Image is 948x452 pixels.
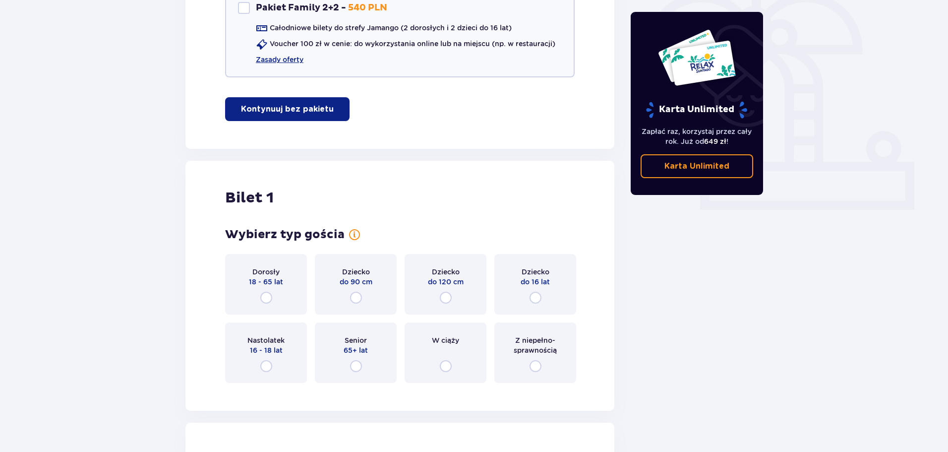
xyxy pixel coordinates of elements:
span: do 120 cm [428,277,464,287]
span: do 90 cm [340,277,372,287]
p: 540 PLN [348,2,387,14]
span: Dziecko [522,267,549,277]
button: Kontynuuj bez pakietu [225,97,350,121]
p: Voucher 100 zł w cenie: do wykorzystania online lub na miejscu (np. w restauracji) [270,39,555,49]
span: Dorosły [252,267,280,277]
p: Zapłać raz, korzystaj przez cały rok. Już od ! [641,127,754,146]
span: Dziecko [342,267,370,277]
span: 65+ lat [344,345,368,355]
a: Zasady oferty [256,55,303,65]
p: Kontynuuj bez pakietu [241,104,334,115]
h2: Bilet 1 [225,189,274,207]
span: 18 - 65 lat [249,277,283,287]
span: do 16 lat [521,277,550,287]
a: Karta Unlimited [641,154,754,178]
p: Karta Unlimited [645,101,748,119]
img: Dwie karty całoroczne do Suntago z napisem 'UNLIMITED RELAX', na białym tle z tropikalnymi liśćmi... [657,29,736,86]
h3: Wybierz typ gościa [225,227,345,242]
p: Karta Unlimited [664,161,729,172]
span: Senior [345,335,367,345]
p: Całodniowe bilety do strefy Jamango (2 dorosłych i 2 dzieci do 16 lat) [270,23,512,33]
span: 649 zł [704,137,726,145]
p: Pakiet Family 2+2 - [256,2,346,14]
span: Dziecko [432,267,460,277]
span: Nastolatek [247,335,285,345]
span: W ciąży [432,335,459,345]
span: 16 - 18 lat [250,345,283,355]
span: Z niepełno­sprawnością [503,335,567,355]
